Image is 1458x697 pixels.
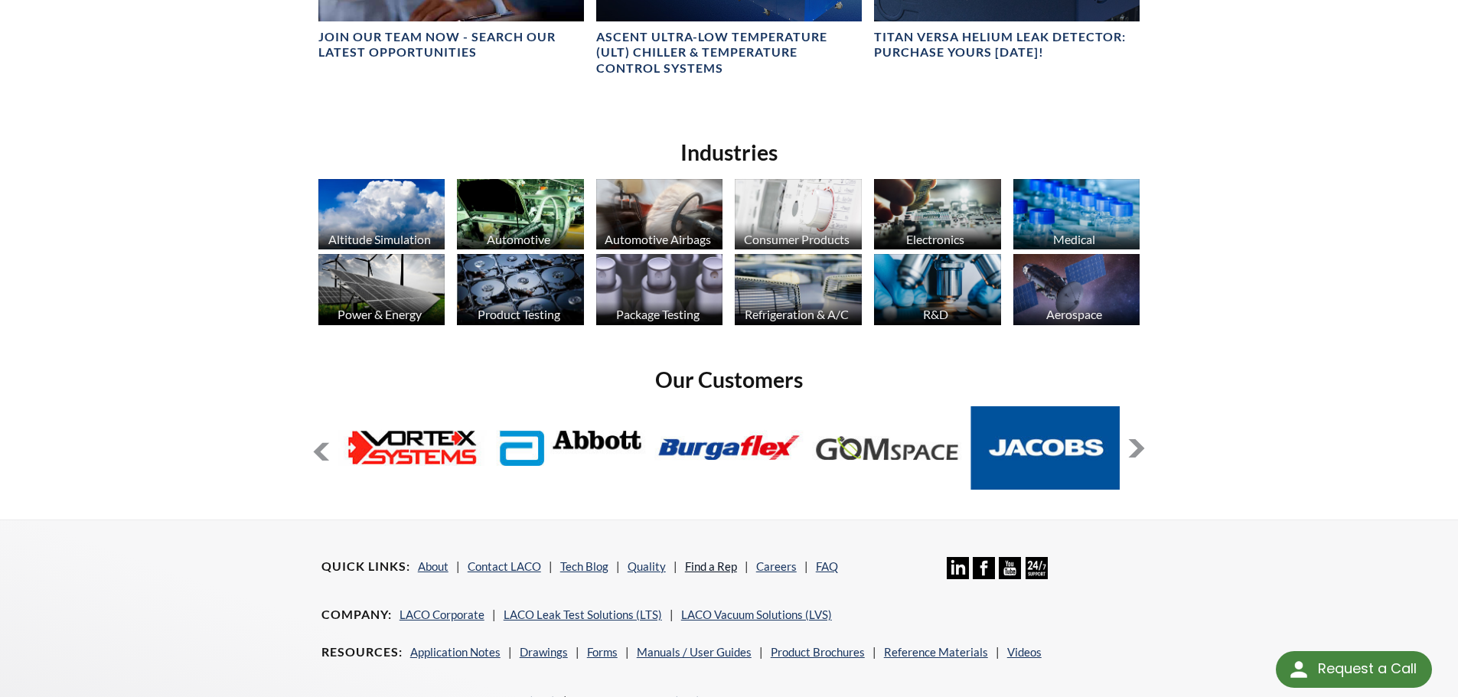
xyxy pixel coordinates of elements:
a: Consumer Products [735,179,862,254]
h4: Quick Links [321,559,410,575]
img: industry_Automotive_670x376.jpg [457,179,584,250]
img: industry_AltitudeSim_670x376.jpg [318,179,445,250]
h2: Our Customers [312,366,1147,394]
img: industry_Power-2_670x376.jpg [318,254,445,325]
div: Refrigeration & A/C [732,307,860,321]
a: R&D [874,254,1001,329]
h4: Resources [321,644,403,660]
a: Altitude Simulation [318,179,445,254]
a: Manuals / User Guides [637,645,752,659]
a: LACO Vacuum Solutions (LVS) [681,607,832,621]
a: Videos [1007,645,1042,659]
a: LACO Leak Test Solutions (LTS) [504,607,662,621]
img: industry_Electronics_670x376.jpg [874,179,1001,250]
a: Find a Rep [685,559,737,573]
a: About [418,559,448,573]
div: Consumer Products [732,232,860,246]
a: Product Testing [457,254,584,329]
div: Medical [1011,232,1139,246]
a: Drawings [520,645,568,659]
img: industry_ProductTesting_670x376.jpg [457,254,584,325]
a: Medical [1013,179,1140,254]
img: Vortex-Systems.jpg [338,406,488,490]
h2: Industries [312,138,1147,167]
a: Tech Blog [560,559,608,573]
a: Refrigeration & A/C [735,254,862,329]
div: R&D [872,307,1000,321]
img: industry_R_D_670x376.jpg [874,254,1001,325]
a: Automotive Airbags [596,179,723,254]
div: Power & Energy [316,307,444,321]
h4: TITAN VERSA Helium Leak Detector: Purchase Yours [DATE]! [874,29,1140,61]
a: Electronics [874,179,1001,254]
div: Package Testing [594,307,722,321]
img: industry_Package_670x376.jpg [596,254,723,325]
h4: Ascent Ultra-Low Temperature (ULT) Chiller & Temperature Control Systems [596,29,862,77]
h4: Join our team now - SEARCH OUR LATEST OPPORTUNITIES [318,29,584,61]
img: Burgaflex.jpg [654,406,804,490]
a: Package Testing [596,254,723,329]
a: 24/7 Support [1026,568,1048,581]
a: FAQ [816,559,838,573]
div: Automotive [455,232,582,246]
a: Quality [628,559,666,573]
a: Careers [756,559,797,573]
a: Contact LACO [468,559,541,573]
img: Jacobs.jpg [970,406,1120,490]
a: Automotive [457,179,584,254]
img: Artboard_1.jpg [1013,254,1140,325]
h4: Company [321,607,392,623]
a: Product Brochures [771,645,865,659]
img: Abbott-Labs.jpg [496,406,645,490]
div: Electronics [872,232,1000,246]
a: Forms [587,645,618,659]
a: Power & Energy [318,254,445,329]
img: industry_Auto-Airbag_670x376.jpg [596,179,723,250]
a: Reference Materials [884,645,988,659]
img: GOM-Space.jpg [813,406,962,490]
a: Application Notes [410,645,501,659]
div: Aerospace [1011,307,1139,321]
img: industry_Medical_670x376.jpg [1013,179,1140,250]
img: round button [1287,657,1311,682]
div: Product Testing [455,307,582,321]
img: 24/7 Support Icon [1026,557,1048,579]
img: industry_HVAC_670x376.jpg [735,254,862,325]
div: Request a Call [1318,651,1417,686]
img: industry_Consumer_670x376.jpg [735,179,862,250]
a: Aerospace [1013,254,1140,329]
div: Automotive Airbags [594,232,722,246]
div: Altitude Simulation [316,232,444,246]
div: Request a Call [1276,651,1432,688]
a: LACO Corporate [400,607,484,621]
